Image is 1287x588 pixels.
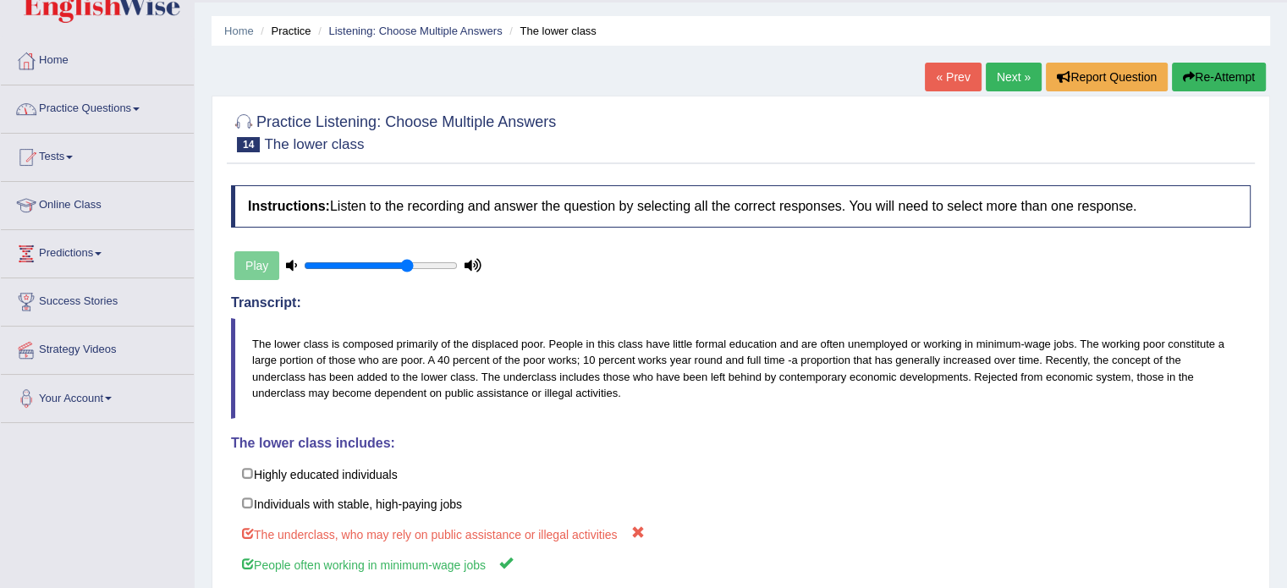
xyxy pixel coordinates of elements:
small: The lower class [264,136,364,152]
label: Highly educated individuals [231,459,1251,489]
button: Re-Attempt [1172,63,1266,91]
li: Practice [256,23,311,39]
a: Tests [1,134,194,176]
a: Success Stories [1,278,194,321]
a: Online Class [1,182,194,224]
li: The lower class [505,23,597,39]
h4: The lower class includes: [231,436,1251,451]
label: Individuals with stable, high-paying jobs [231,488,1251,519]
a: Listening: Choose Multiple Answers [328,25,502,37]
a: « Prev [925,63,981,91]
a: Strategy Videos [1,327,194,369]
a: Practice Questions [1,85,194,128]
h4: Listen to the recording and answer the question by selecting all the correct responses. You will ... [231,185,1251,228]
span: 14 [237,137,260,152]
h2: Practice Listening: Choose Multiple Answers [231,110,556,152]
blockquote: The lower class is composed primarily of the displaced poor. People in this class have little for... [231,318,1251,418]
button: Report Question [1046,63,1168,91]
a: Next » [986,63,1042,91]
h4: Transcript: [231,295,1251,310]
a: Your Account [1,375,194,417]
b: Instructions: [248,199,330,213]
a: Home [1,37,194,80]
label: People often working in minimum-wage jobs [231,548,1251,580]
a: Predictions [1,230,194,272]
label: The underclass, who may rely on public assistance or illegal activities [231,518,1251,549]
a: Home [224,25,254,37]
